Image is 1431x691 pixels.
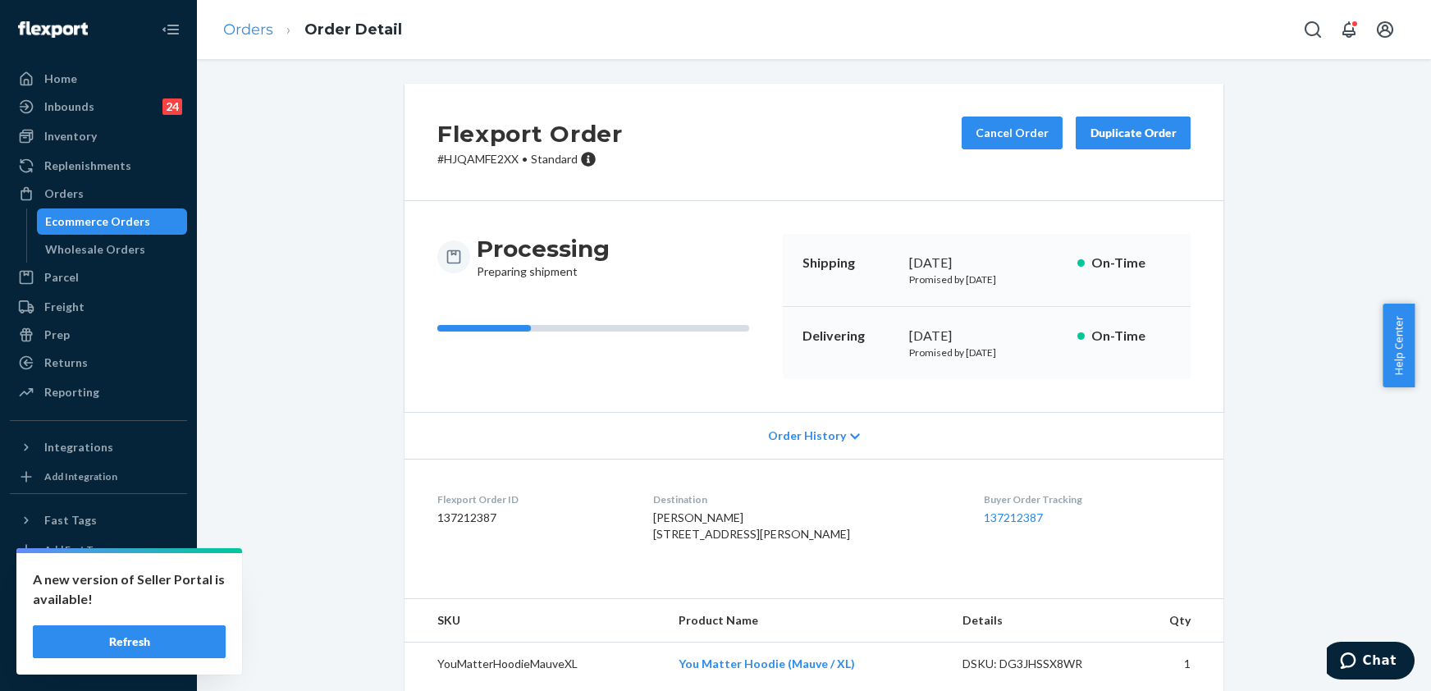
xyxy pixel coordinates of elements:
[522,152,528,166] span: •
[1129,643,1223,686] td: 1
[37,236,188,263] a: Wholesale Orders
[477,234,610,263] h3: Processing
[962,656,1117,672] div: DSKU: DG3JHSSX8WR
[1076,117,1191,149] button: Duplicate Order
[33,625,226,658] button: Refresh
[154,13,187,46] button: Close Navigation
[10,322,187,348] a: Prep
[10,434,187,460] button: Integrations
[437,151,623,167] p: # HJQAMFE2XX
[768,428,846,444] span: Order History
[909,345,1064,359] p: Promised by [DATE]
[10,594,187,620] button: Talk to Support
[45,213,150,230] div: Ecommerce Orders
[405,643,665,686] td: YouMatterHoodieMauveXL
[1333,13,1365,46] button: Open notifications
[10,66,187,92] a: Home
[1369,13,1401,46] button: Open account menu
[1090,125,1177,141] div: Duplicate Order
[984,510,1043,524] a: 137212387
[909,254,1064,272] div: [DATE]
[437,117,623,151] h2: Flexport Order
[909,272,1064,286] p: Promised by [DATE]
[1091,327,1171,345] p: On-Time
[162,98,182,115] div: 24
[44,269,79,286] div: Parcel
[10,540,187,560] a: Add Fast Tag
[802,327,896,345] p: Delivering
[44,71,77,87] div: Home
[18,21,88,38] img: Flexport logo
[1327,642,1415,683] iframe: Opens a widget where you can chat to one of our agents
[1129,599,1223,643] th: Qty
[10,123,187,149] a: Inventory
[10,153,187,179] a: Replenishments
[653,510,850,541] span: [PERSON_NAME] [STREET_ADDRESS][PERSON_NAME]
[44,98,94,115] div: Inbounds
[44,439,113,455] div: Integrations
[44,185,84,202] div: Orders
[477,234,610,280] div: Preparing shipment
[437,510,627,526] dd: 137212387
[1091,254,1171,272] p: On-Time
[984,492,1191,506] dt: Buyer Order Tracking
[210,6,415,54] ol: breadcrumbs
[437,492,627,506] dt: Flexport Order ID
[44,469,117,483] div: Add Integration
[962,117,1063,149] button: Cancel Order
[10,264,187,291] a: Parcel
[223,21,273,39] a: Orders
[44,512,97,529] div: Fast Tags
[44,384,99,400] div: Reporting
[44,128,97,144] div: Inventory
[653,492,958,506] dt: Destination
[802,254,896,272] p: Shipping
[10,622,187,648] a: Help Center
[10,94,187,120] a: Inbounds24
[909,327,1064,345] div: [DATE]
[1383,304,1415,387] button: Help Center
[10,181,187,207] a: Orders
[949,599,1130,643] th: Details
[10,566,187,593] a: Settings
[10,467,187,487] a: Add Integration
[33,570,226,609] p: A new version of Seller Portal is available!
[10,350,187,376] a: Returns
[304,21,402,39] a: Order Detail
[45,241,145,258] div: Wholesale Orders
[531,152,578,166] span: Standard
[44,355,88,371] div: Returns
[679,657,855,670] a: You Matter Hoodie (Mauve / XL)
[10,507,187,533] button: Fast Tags
[37,208,188,235] a: Ecommerce Orders
[405,599,665,643] th: SKU
[1296,13,1329,46] button: Open Search Box
[44,299,85,315] div: Freight
[44,542,103,556] div: Add Fast Tag
[44,158,131,174] div: Replenishments
[10,294,187,320] a: Freight
[10,379,187,405] a: Reporting
[10,650,187,676] button: Give Feedback
[44,327,70,343] div: Prep
[665,599,949,643] th: Product Name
